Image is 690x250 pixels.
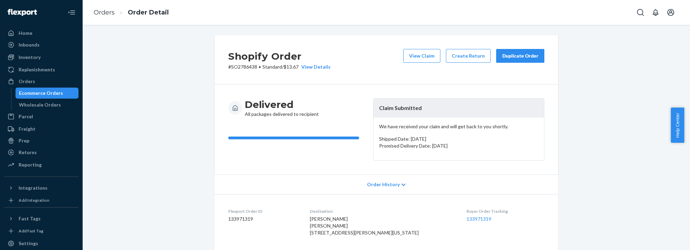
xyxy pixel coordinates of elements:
a: Order Detail [128,9,169,16]
div: Replenishments [19,66,55,73]
div: Wholesale Orders [19,101,61,108]
a: Inventory [4,52,79,63]
div: All packages delivered to recipient [245,98,319,118]
button: View Claim [403,49,440,63]
div: Inventory [19,54,41,61]
button: Duplicate Order [496,49,544,63]
span: Order History [367,181,400,188]
img: Flexport logo [8,9,37,16]
button: View Details [299,63,331,70]
a: Returns [4,147,79,158]
iframe: Find more information here [561,53,690,250]
button: Open notifications [649,6,662,19]
h2: Shopify Order [228,49,331,63]
div: Inbounds [19,41,40,48]
button: Close Navigation [65,6,79,19]
a: Freight [4,123,79,134]
a: Orders [4,76,79,87]
button: Open account menu [664,6,678,19]
span: • [259,64,261,70]
div: Home [19,30,32,37]
a: Add Fast Tag [4,227,79,235]
dt: Destination [310,208,455,214]
a: Wholesale Orders [15,99,79,110]
a: Parcel [4,111,79,122]
dt: Flexport Order ID [228,208,299,214]
div: Integrations [19,184,48,191]
a: Reporting [4,159,79,170]
dd: 133971319 [228,216,299,222]
h3: Delivered [245,98,319,111]
span: Standard [262,64,282,70]
a: Prep [4,135,79,146]
p: Shipped Date: [DATE] [379,136,539,142]
p: We have received your claim and will get back to you shortly. [379,123,539,130]
p: Promised Delivery Date: [DATE] [379,142,539,149]
a: Settings [4,238,79,249]
div: Orders [19,78,35,85]
div: Fast Tags [19,215,41,222]
header: Claim Submitted [374,99,544,118]
a: Ecommerce Orders [15,88,79,99]
a: Home [4,28,79,39]
button: Fast Tags [4,213,79,224]
div: Returns [19,149,37,156]
a: 133971319 [467,216,491,222]
p: # SO2786438 / $13.67 [228,63,331,70]
ol: breadcrumbs [88,2,174,23]
div: Prep [19,137,29,144]
button: Integrations [4,182,79,193]
div: Freight [19,126,35,132]
div: Add Integration [19,197,49,203]
a: Inbounds [4,39,79,50]
a: Replenishments [4,64,79,75]
div: Duplicate Order [502,52,539,59]
button: Open Search Box [634,6,647,19]
a: Add Integration [4,196,79,204]
span: [PERSON_NAME] [PERSON_NAME] [STREET_ADDRESS][PERSON_NAME][US_STATE] [310,216,419,236]
div: Add Fast Tag [19,228,43,234]
a: Orders [94,9,115,16]
div: Ecommerce Orders [19,90,63,97]
div: Settings [19,240,38,247]
div: Parcel [19,113,33,120]
button: Create Return [446,49,491,63]
dt: Buyer Order Tracking [467,208,544,214]
div: Reporting [19,161,42,168]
